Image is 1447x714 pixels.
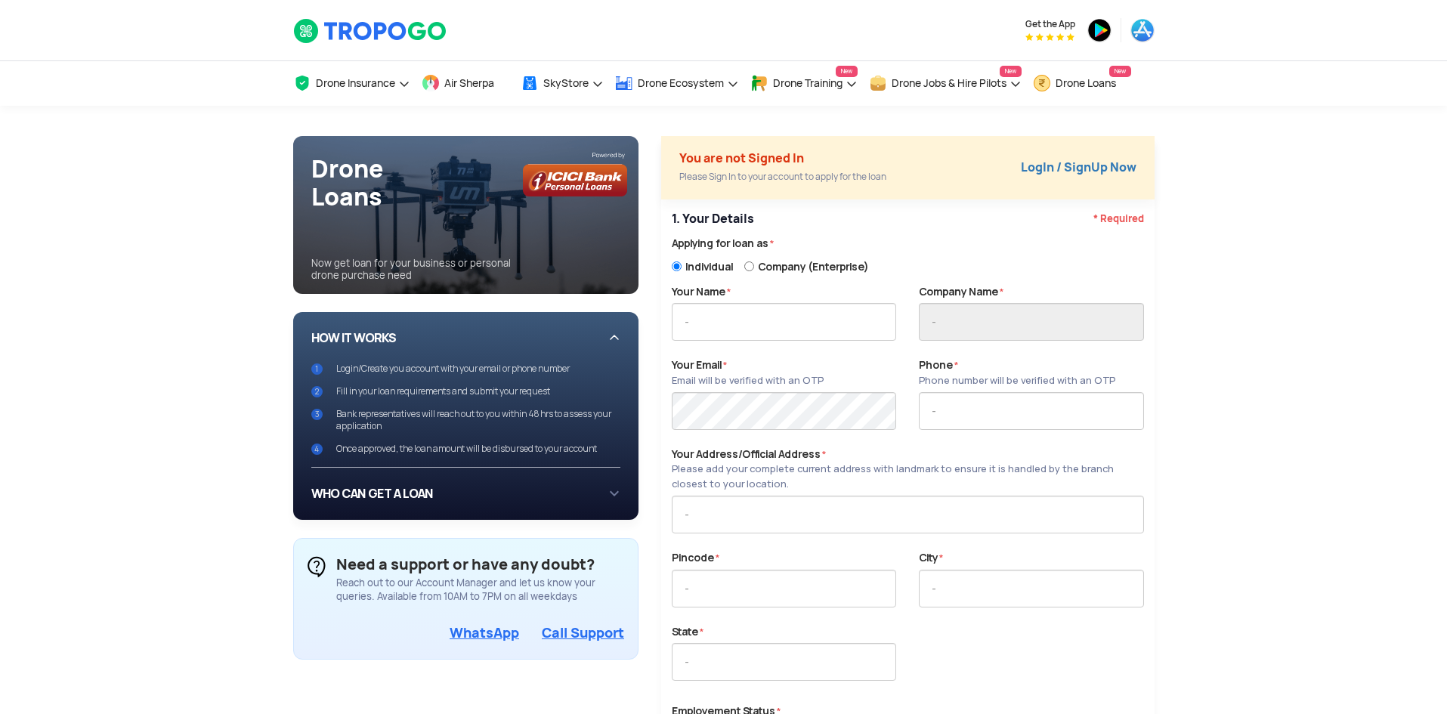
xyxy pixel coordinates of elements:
[672,373,824,388] div: Email will be verified with an OTP
[672,462,1144,492] div: Please add your complete current address with landmark to ensure it is handled by the branch clos...
[336,385,550,397] div: Fill in your loan requirements and submit your request
[336,552,625,576] div: Need a support or have any doubt?
[311,480,621,508] div: WHO CAN GET A LOAN
[672,284,731,300] label: Your Name
[672,447,1144,493] label: Your Address/Official Address
[919,284,1003,300] label: Company Name
[679,168,886,186] div: Please Sign In to your account to apply for the loan
[919,392,1143,430] input: -
[750,61,858,106] a: Drone TrainingNew
[444,77,494,89] span: Air Sherpa
[1093,210,1144,228] span: * Required
[672,496,1144,533] input: -
[672,236,1144,252] label: Applying for loan as
[1000,66,1022,77] span: New
[672,624,703,640] label: State
[521,61,604,106] a: SkyStore
[919,550,943,566] label: City
[869,61,1022,106] a: Drone Jobs & Hire PilotsNew
[311,363,323,375] div: 1
[892,77,1006,89] span: Drone Jobs & Hire Pilots
[1025,18,1075,30] span: Get the App
[293,61,410,106] a: Drone Insurance
[919,570,1143,607] input: -
[311,409,323,420] div: 3
[672,550,719,566] label: Pincode
[1087,18,1112,42] img: ic_playstore.png
[542,624,624,641] a: Call Support
[523,151,627,196] img: bg_icicilogo1.png
[672,258,682,274] input: Individual
[336,443,597,455] div: Once approved, the loan amount will be disbursed to your account
[311,155,639,211] h1: Drone Loans
[311,247,639,294] div: Now get loan for your business or personal drone purchase need
[919,373,1115,388] div: Phone number will be verified with an OTP
[685,259,733,274] span: Individual
[1021,159,1136,175] a: LogIn / SignUp Now
[422,61,509,106] a: Air Sherpa
[316,77,395,89] span: Drone Insurance
[672,643,896,681] input: -
[919,357,1115,388] label: Phone
[672,357,824,388] label: Your Email
[615,61,739,106] a: Drone Ecosystem
[919,303,1143,341] input: -
[450,624,519,641] a: WhatsApp
[336,576,625,604] div: Reach out to our Account Manager and let us know your queries. Available from 10AM to 7PM on all ...
[672,570,896,607] input: -
[1109,66,1131,77] span: New
[758,259,868,274] span: Company (Enterprise)
[543,77,589,89] span: SkyStore
[1025,33,1074,41] img: App Raking
[1130,18,1155,42] img: ic_appstore.png
[672,303,896,341] input: -
[293,18,448,44] img: TropoGo Logo
[744,258,754,274] input: Company (Enterprise)
[336,363,570,375] div: Login/Create you account with your email or phone number
[672,210,1144,228] p: 1. Your Details
[311,386,323,397] div: 2
[679,150,886,168] div: You are not Signed In
[1056,77,1116,89] span: Drone Loans
[638,77,724,89] span: Drone Ecosystem
[311,324,621,455] div: HOW IT WORKS
[311,444,323,455] div: 4
[836,66,858,77] span: New
[773,77,843,89] span: Drone Training
[1033,61,1131,106] a: Drone LoansNew
[336,408,621,432] div: Bank representatives will reach out to you within 48 hrs to assess your application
